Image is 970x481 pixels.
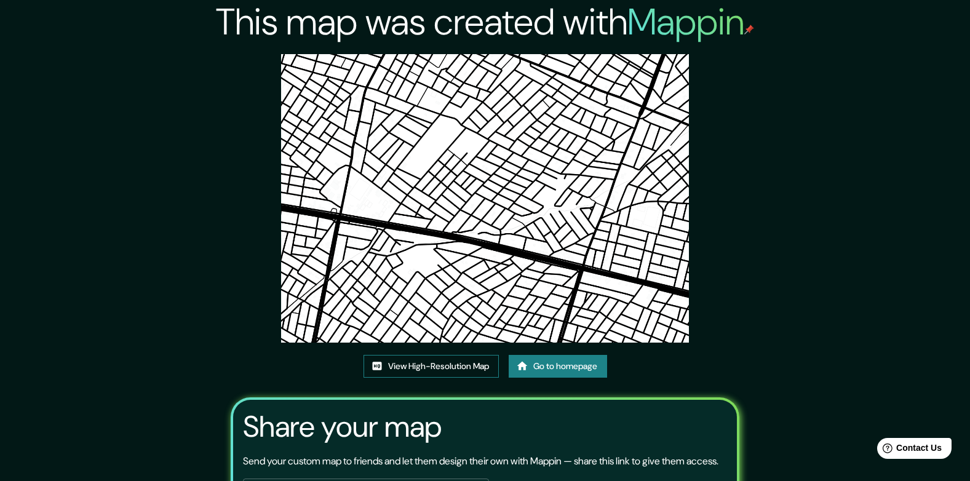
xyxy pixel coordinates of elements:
img: created-map [281,54,690,343]
h3: Share your map [243,410,442,444]
img: mappin-pin [744,25,754,34]
iframe: Help widget launcher [861,433,956,467]
p: Send your custom map to friends and let them design their own with Mappin — share this link to gi... [243,454,718,469]
a: View High-Resolution Map [364,355,499,378]
a: Go to homepage [509,355,607,378]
